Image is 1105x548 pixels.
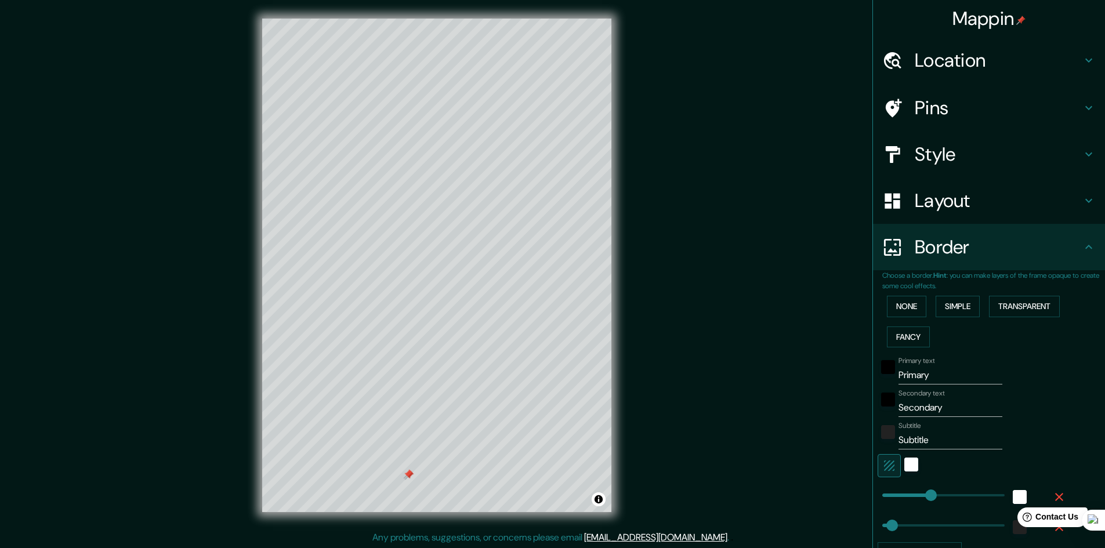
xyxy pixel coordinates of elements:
[873,37,1105,84] div: Location
[1013,490,1027,504] button: white
[584,531,727,543] a: [EMAIL_ADDRESS][DOMAIN_NAME]
[936,296,980,317] button: Simple
[372,531,729,545] p: Any problems, suggestions, or concerns please email .
[915,49,1082,72] h4: Location
[1016,16,1026,25] img: pin-icon.png
[915,143,1082,166] h4: Style
[899,421,921,431] label: Subtitle
[887,296,926,317] button: None
[904,458,918,471] button: white
[915,96,1082,119] h4: Pins
[989,296,1060,317] button: Transparent
[729,531,731,545] div: .
[592,492,606,506] button: Toggle attribution
[952,7,1026,30] h4: Mappin
[881,425,895,439] button: color-222222
[915,235,1082,259] h4: Border
[881,393,895,407] button: black
[873,131,1105,177] div: Style
[1002,503,1092,535] iframe: Help widget launcher
[899,356,934,366] label: Primary text
[873,177,1105,224] div: Layout
[915,189,1082,212] h4: Layout
[882,270,1105,291] p: Choose a border. : you can make layers of the frame opaque to create some cool effects.
[933,271,947,280] b: Hint
[873,224,1105,270] div: Border
[873,85,1105,131] div: Pins
[881,360,895,374] button: black
[887,326,930,348] button: Fancy
[899,389,945,398] label: Secondary text
[731,531,733,545] div: .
